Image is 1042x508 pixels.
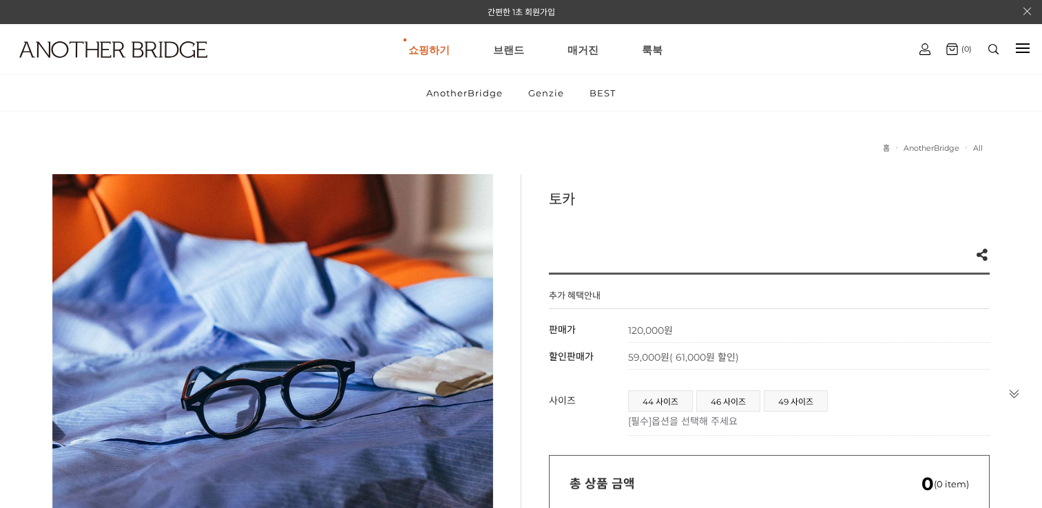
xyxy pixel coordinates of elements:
a: AnotherBridge [415,75,514,111]
a: 브랜드 [493,25,524,74]
li: 46 사이즈 [696,390,760,412]
span: (0 item) [921,478,969,489]
a: AnotherBridge [904,143,959,153]
th: 사이즈 [549,383,628,436]
li: 49 사이즈 [764,390,828,412]
strong: 120,000원 [628,324,673,337]
strong: 총 상품 금액 [570,476,635,491]
a: (0) [946,43,972,55]
p: [필수] [628,414,983,427]
em: 0 [921,473,934,495]
span: 옵션을 선택해 주세요 [652,415,738,427]
a: 홈 [883,143,890,153]
li: 44 사이즈 [628,390,693,412]
a: 간편한 1초 회원가입 [488,7,555,17]
a: All [973,143,983,153]
a: BEST [578,75,627,111]
img: cart [946,43,958,55]
a: 룩북 [642,25,663,74]
a: Genzie [517,75,576,111]
a: 44 사이즈 [629,391,692,411]
a: 49 사이즈 [764,391,827,411]
h4: 추가 혜택안내 [549,288,601,308]
img: cart [919,43,930,55]
span: (0) [958,44,972,54]
span: 할인판매가 [549,350,594,363]
span: 59,000원 [628,351,739,363]
a: 46 사이즈 [697,391,760,411]
a: logo [7,41,163,92]
h3: 토카 [549,188,990,209]
span: ( 61,000원 할인) [669,351,739,363]
a: 쇼핑하기 [408,25,450,74]
img: logo [19,41,207,58]
a: 매거진 [567,25,598,74]
img: search [988,44,999,54]
span: 판매가 [549,324,576,336]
